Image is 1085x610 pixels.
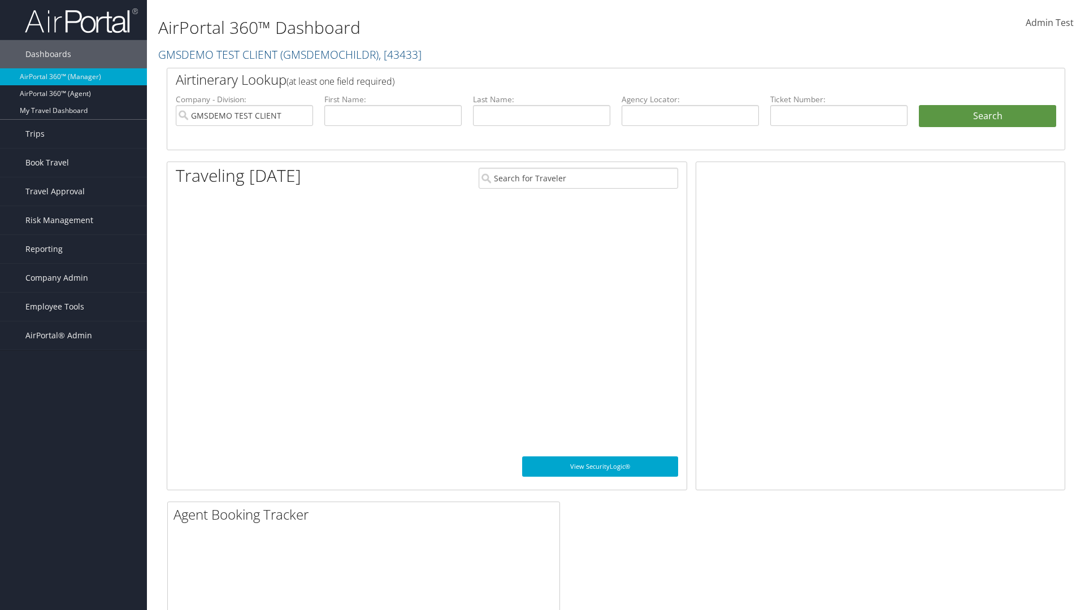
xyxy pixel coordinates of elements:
span: Risk Management [25,206,93,234]
span: Employee Tools [25,293,84,321]
label: First Name: [324,94,462,105]
h2: Agent Booking Tracker [173,505,559,524]
label: Last Name: [473,94,610,105]
button: Search [919,105,1056,128]
span: Travel Approval [25,177,85,206]
a: Admin Test [1026,6,1074,41]
span: Dashboards [25,40,71,68]
label: Ticket Number: [770,94,908,105]
input: Search for Traveler [479,168,678,189]
h2: Airtinerary Lookup [176,70,982,89]
span: ( GMSDEMOCHILDR ) [280,47,379,62]
img: airportal-logo.png [25,7,138,34]
label: Company - Division: [176,94,313,105]
h1: AirPortal 360™ Dashboard [158,16,769,40]
span: , [ 43433 ] [379,47,422,62]
a: View SecurityLogic® [522,456,678,477]
span: Trips [25,120,45,148]
span: Company Admin [25,264,88,292]
span: Book Travel [25,149,69,177]
h1: Traveling [DATE] [176,164,301,188]
label: Agency Locator: [622,94,759,105]
span: Admin Test [1026,16,1074,29]
span: AirPortal® Admin [25,321,92,350]
span: (at least one field required) [287,75,394,88]
span: Reporting [25,235,63,263]
a: GMSDEMO TEST CLIENT [158,47,422,62]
